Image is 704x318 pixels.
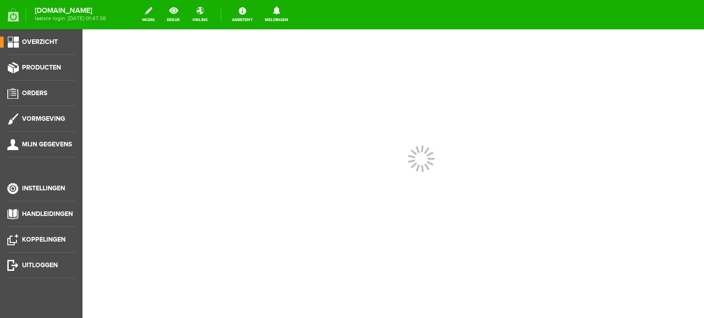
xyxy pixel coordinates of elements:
a: bekijk [161,5,186,25]
span: Uitloggen [22,261,58,269]
span: Overzicht [22,38,58,46]
a: wijzig [137,5,160,25]
span: Vormgeving [22,115,65,123]
span: Mijn gegevens [22,140,72,148]
a: Meldingen [259,5,294,25]
span: Handleidingen [22,210,73,218]
a: online [187,5,213,25]
strong: [DOMAIN_NAME] [35,8,106,13]
span: Orders [22,89,47,97]
span: laatste login: [DATE] 01:47:38 [35,16,106,21]
span: Koppelingen [22,236,66,243]
span: Instellingen [22,184,65,192]
span: Producten [22,64,61,71]
a: Assistent [226,5,258,25]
